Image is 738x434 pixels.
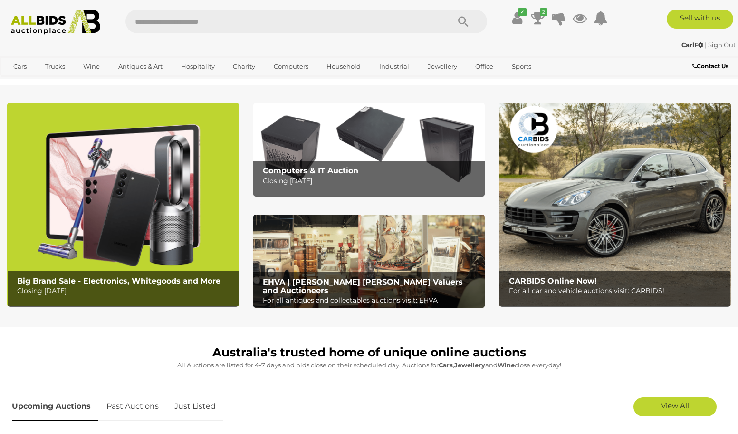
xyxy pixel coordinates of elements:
[17,276,220,286] b: Big Brand Sale - Electronics, Whitegoods and More
[112,59,169,74] a: Antiques & Art
[263,175,480,187] p: Closing [DATE]
[373,59,415,74] a: Industrial
[12,346,726,359] h1: Australia's trusted home of unique online auctions
[667,10,733,29] a: Sell with us
[499,103,731,306] img: CARBIDS Online Now!
[6,10,105,35] img: Allbids.com.au
[692,62,728,69] b: Contact Us
[540,8,547,16] i: 2
[12,360,726,371] p: All Auctions are listed for 4-7 days and bids close on their scheduled day. Auctions for , and cl...
[708,41,736,49] a: Sign Out
[253,103,485,196] a: Computers & IT Auction Computers & IT Auction Closing [DATE]
[263,295,480,306] p: For all antiques and collectables auctions visit: EHVA
[661,401,689,410] span: View All
[7,59,33,74] a: Cars
[7,103,239,306] a: Big Brand Sale - Electronics, Whitegoods and More Big Brand Sale - Electronics, Whitegoods and Mo...
[440,10,487,33] button: Search
[263,277,463,295] b: EHVA | [PERSON_NAME] [PERSON_NAME] Valuers and Auctioneers
[439,361,453,369] strong: Cars
[253,215,485,307] img: EHVA | Evans Hastings Valuers and Auctioneers
[77,59,106,74] a: Wine
[263,166,358,175] b: Computers & IT Auction
[681,41,705,49] a: CarlF
[509,276,597,286] b: CARBIDS Online Now!
[268,59,315,74] a: Computers
[227,59,261,74] a: Charity
[253,215,485,307] a: EHVA | Evans Hastings Valuers and Auctioneers EHVA | [PERSON_NAME] [PERSON_NAME] Valuers and Auct...
[509,285,726,297] p: For all car and vehicle auctions visit: CARBIDS!
[518,8,527,16] i: ✔
[506,59,537,74] a: Sports
[7,103,239,306] img: Big Brand Sale - Electronics, Whitegoods and More
[7,74,87,90] a: [GEOGRAPHIC_DATA]
[499,103,731,306] a: CARBIDS Online Now! CARBIDS Online Now! For all car and vehicle auctions visit: CARBIDS!
[681,41,703,49] strong: CarlF
[469,59,499,74] a: Office
[705,41,707,49] span: |
[253,103,485,196] img: Computers & IT Auction
[510,10,524,27] a: ✔
[12,393,98,421] a: Upcoming Auctions
[454,361,485,369] strong: Jewellery
[422,59,463,74] a: Jewellery
[175,59,221,74] a: Hospitality
[531,10,545,27] a: 2
[167,393,223,421] a: Just Listed
[320,59,367,74] a: Household
[17,285,234,297] p: Closing [DATE]
[692,61,731,71] a: Contact Us
[39,59,71,74] a: Trucks
[633,397,717,416] a: View All
[99,393,166,421] a: Past Auctions
[498,361,515,369] strong: Wine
